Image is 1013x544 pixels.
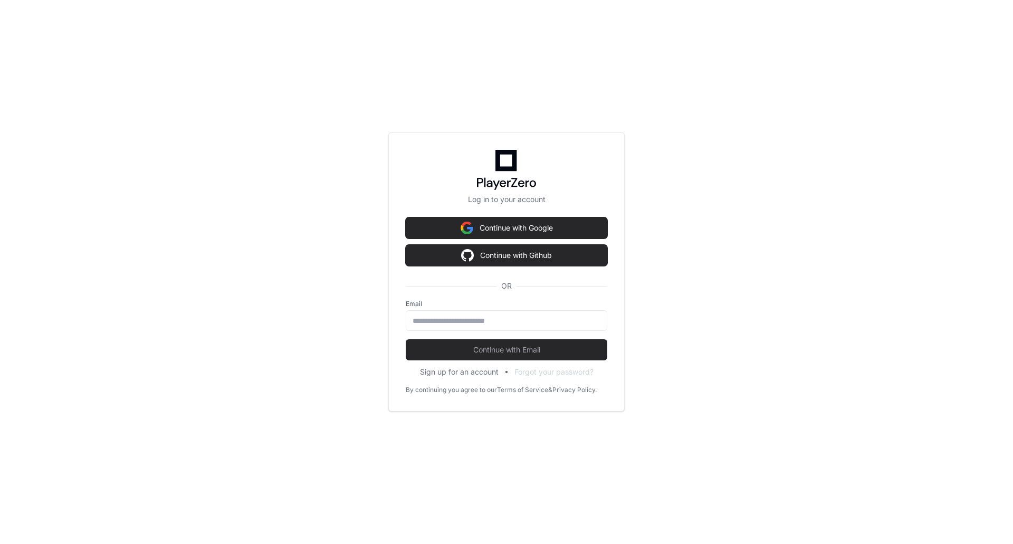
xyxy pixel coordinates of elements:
a: Privacy Policy. [552,386,597,394]
img: Sign in with google [461,217,473,238]
button: Sign up for an account [420,367,499,377]
div: By continuing you agree to our [406,386,497,394]
button: Forgot your password? [514,367,594,377]
p: Log in to your account [406,194,607,205]
button: Continue with Github [406,245,607,266]
span: OR [497,281,516,291]
a: Terms of Service [497,386,548,394]
label: Email [406,300,607,308]
button: Continue with Email [406,339,607,360]
img: Sign in with google [461,245,474,266]
span: Continue with Email [406,345,607,355]
button: Continue with Google [406,217,607,238]
div: & [548,386,552,394]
